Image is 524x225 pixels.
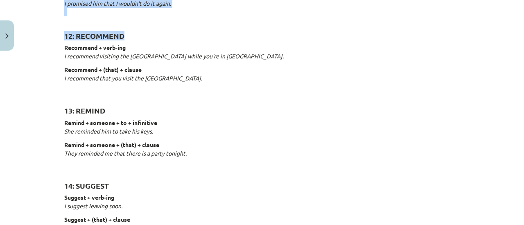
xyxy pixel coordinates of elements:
[64,216,130,223] strong: Suggest + (that) + clause
[64,106,105,115] strong: 13: REMIND
[64,44,126,51] strong: Recommend + verb-ing
[64,141,159,148] strong: Remind + someone + (that) + clause
[64,31,124,40] strong: 12: RECOMMEND
[64,194,114,201] strong: Suggest + verb-ing
[64,52,284,60] em: I recommend visiting the [GEOGRAPHIC_DATA] while you're in [GEOGRAPHIC_DATA].
[64,127,153,135] em: She reminded him to take his keys.
[64,119,157,126] strong: Remind + someone + to + infinitive
[64,202,122,209] em: I suggest leaving soon.
[64,66,142,73] strong: Recommend + (that) + clause
[64,181,109,190] strong: 14: SUGGEST
[64,74,202,82] em: I recommend that you visit the [GEOGRAPHIC_DATA].
[5,33,9,39] img: icon-close-lesson-0947bae3869378f0d4975bcd49f059093ad1ed9edebbc8119c70593378902aed.svg
[64,149,187,157] em: They reminded me that there is a party tonight.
